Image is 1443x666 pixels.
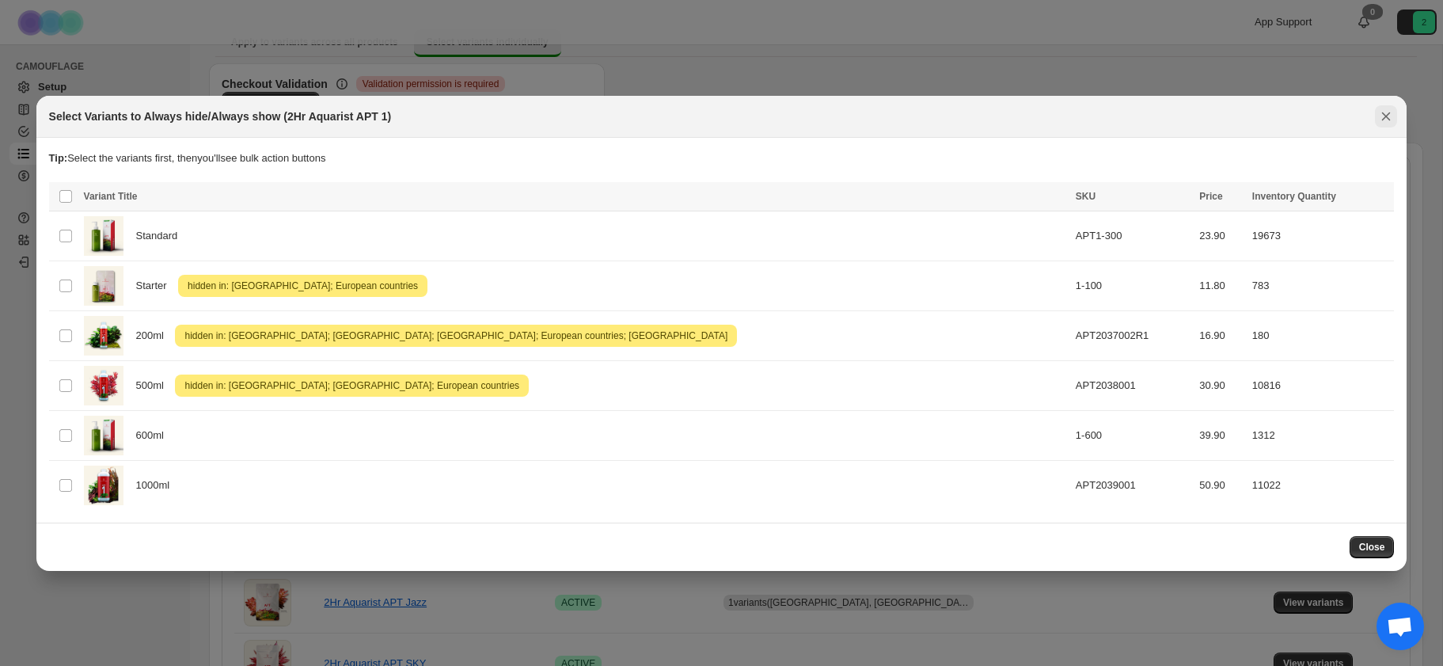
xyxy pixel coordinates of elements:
td: 180 [1247,310,1395,360]
span: Inventory Quantity [1252,191,1336,202]
img: APT1-100.jpg [84,266,123,306]
span: Starter [136,278,176,294]
img: APT1500mlR2000px-min.jpg [84,366,123,405]
td: APT2039001 [1071,460,1194,510]
img: APT11000ml2000px-min.jpg [84,466,123,505]
button: Close [1350,536,1395,558]
td: APT2038001 [1071,360,1194,410]
span: hidden in: [GEOGRAPHIC_DATA]; [GEOGRAPHIC_DATA]; European countries [181,376,522,395]
span: 600ml [136,428,173,443]
td: 23.90 [1194,211,1247,261]
span: Close [1359,541,1385,554]
td: 30.90 [1194,360,1247,410]
img: APT1_300ml_2000px.jpg [84,216,123,256]
td: 16.90 [1194,310,1247,360]
span: hidden in: [GEOGRAPHIC_DATA]; [GEOGRAPHIC_DATA]; [GEOGRAPHIC_DATA]; European countries; [GEOGRAPH... [181,326,731,345]
span: Standard [136,228,187,244]
td: 11022 [1247,460,1395,510]
strong: Tip: [49,152,68,164]
td: APT1-300 [1071,211,1194,261]
td: 11.80 [1194,261,1247,310]
span: 200ml [136,328,173,344]
span: Price [1199,191,1222,202]
span: Variant Title [84,191,138,202]
span: 1000ml [136,478,178,493]
td: 10816 [1247,360,1395,410]
td: 783 [1247,261,1395,310]
img: APT1300ml2000px-min.jpg [84,416,123,455]
div: Open chat [1377,603,1424,650]
td: APT2037002R1 [1071,310,1194,360]
img: APT1200mlR2000px-min.jpg [84,316,123,356]
td: 1-100 [1071,261,1194,310]
h2: Select Variants to Always hide/Always show (2Hr Aquarist APT 1) [49,108,392,124]
td: 39.90 [1194,410,1247,460]
td: 19673 [1247,211,1395,261]
td: 1312 [1247,410,1395,460]
span: 500ml [136,378,173,394]
span: SKU [1076,191,1096,202]
td: 50.90 [1194,460,1247,510]
button: Close [1375,105,1397,127]
p: Select the variants first, then you'll see bulk action buttons [49,150,1395,166]
td: 1-600 [1071,410,1194,460]
span: hidden in: [GEOGRAPHIC_DATA]; European countries [184,276,421,295]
